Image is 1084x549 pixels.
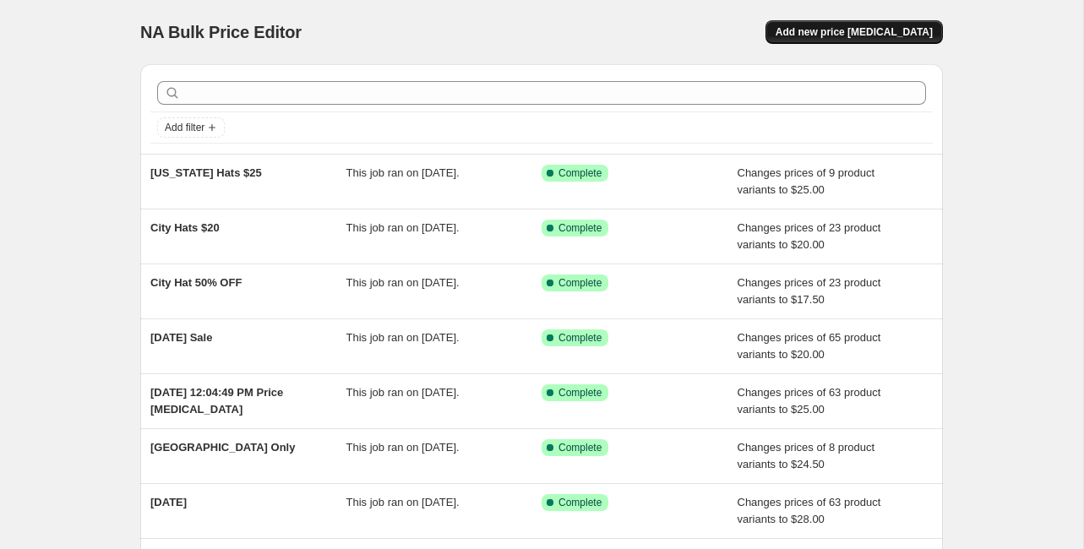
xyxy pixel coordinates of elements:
span: This job ran on [DATE]. [346,276,460,289]
span: [GEOGRAPHIC_DATA] Only [150,441,295,454]
span: Changes prices of 65 product variants to $20.00 [738,331,881,361]
span: This job ran on [DATE]. [346,496,460,508]
span: [US_STATE] Hats $25 [150,166,262,179]
span: Complete [558,166,602,180]
span: Add new price [MEDICAL_DATA] [776,25,933,39]
span: This job ran on [DATE]. [346,386,460,399]
span: [DATE] 12:04:49 PM Price [MEDICAL_DATA] [150,386,283,416]
span: This job ran on [DATE]. [346,331,460,344]
span: City Hat 50% OFF [150,276,242,289]
button: Add new price [MEDICAL_DATA] [765,20,943,44]
span: Changes prices of 63 product variants to $25.00 [738,386,881,416]
span: This job ran on [DATE]. [346,221,460,234]
span: [DATE] Sale [150,331,212,344]
button: Add filter [157,117,225,138]
span: This job ran on [DATE]. [346,166,460,179]
span: This job ran on [DATE]. [346,441,460,454]
span: Changes prices of 8 product variants to $24.50 [738,441,875,470]
span: Complete [558,386,602,400]
span: Changes prices of 23 product variants to $20.00 [738,221,881,251]
span: Changes prices of 23 product variants to $17.50 [738,276,881,306]
span: Add filter [165,121,204,134]
span: [DATE] [150,496,187,508]
span: City Hats $20 [150,221,220,234]
span: Complete [558,331,602,345]
span: Complete [558,441,602,454]
span: NA Bulk Price Editor [140,23,302,41]
span: Changes prices of 9 product variants to $25.00 [738,166,875,196]
span: Complete [558,276,602,290]
span: Complete [558,221,602,235]
span: Changes prices of 63 product variants to $28.00 [738,496,881,525]
span: Complete [558,496,602,509]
